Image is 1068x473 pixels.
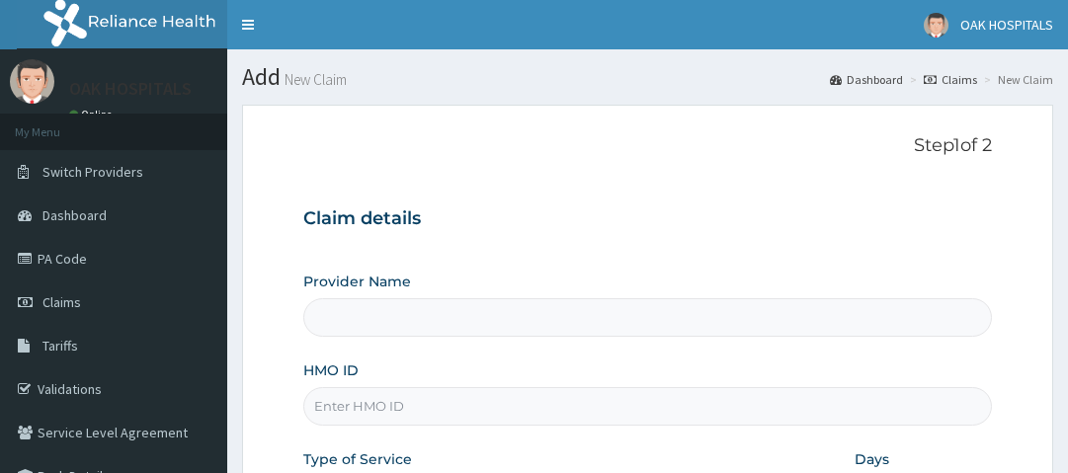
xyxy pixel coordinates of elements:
[42,337,78,355] span: Tariffs
[42,293,81,311] span: Claims
[303,387,991,426] input: Enter HMO ID
[960,16,1053,34] span: OAK HOSPITALS
[303,449,412,469] label: Type of Service
[42,206,107,224] span: Dashboard
[855,449,889,469] label: Days
[830,71,903,88] a: Dashboard
[42,163,143,181] span: Switch Providers
[924,13,948,38] img: User Image
[10,59,54,104] img: User Image
[303,272,411,291] label: Provider Name
[303,135,991,157] p: Step 1 of 2
[924,71,977,88] a: Claims
[242,64,1053,90] h1: Add
[69,108,117,121] a: Online
[979,71,1053,88] li: New Claim
[303,208,991,230] h3: Claim details
[303,360,359,380] label: HMO ID
[69,80,192,98] p: OAK HOSPITALS
[281,72,347,87] small: New Claim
